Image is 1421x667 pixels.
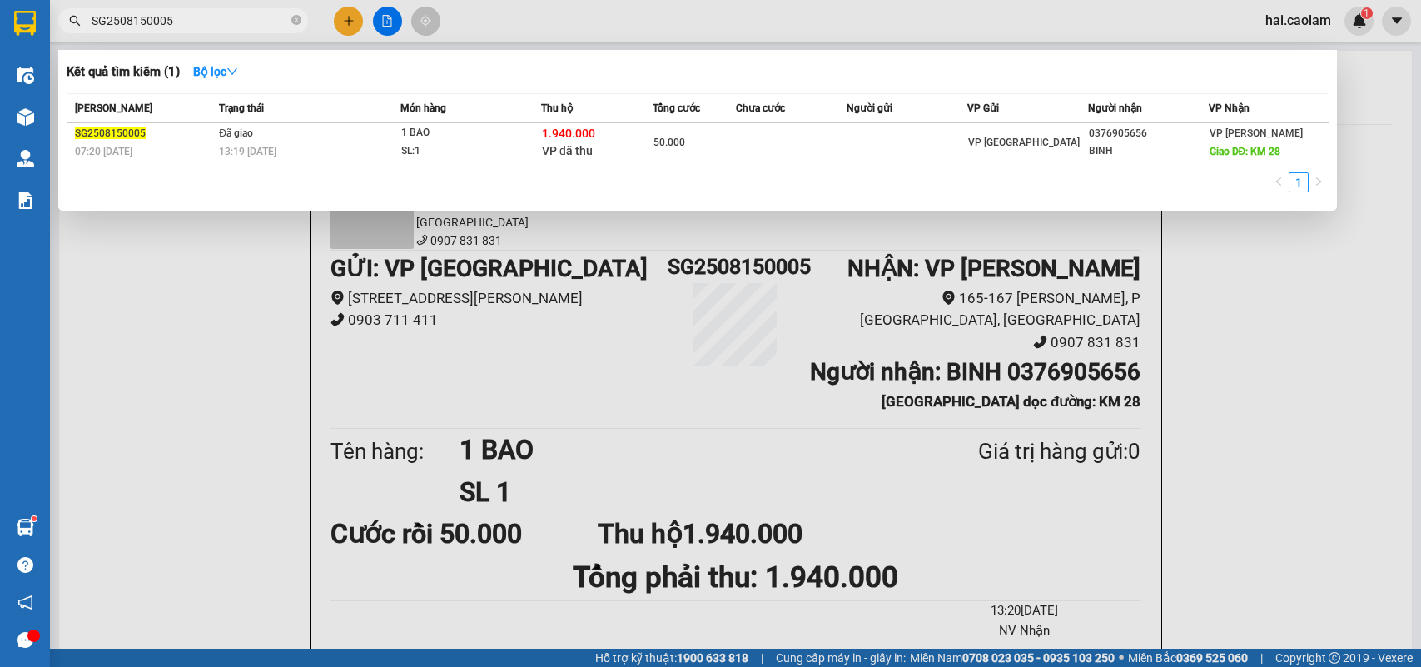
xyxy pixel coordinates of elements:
span: search [69,15,81,27]
span: Thu hộ [541,102,573,114]
h3: Kết quả tìm kiếm ( 1 ) [67,63,180,81]
span: down [226,66,238,77]
img: warehouse-icon [17,108,34,126]
div: BINH [1089,142,1208,160]
button: right [1309,172,1329,192]
input: Tìm tên, số ĐT hoặc mã đơn [92,12,288,30]
span: [PERSON_NAME] [75,102,152,114]
button: Bộ lọcdown [180,58,251,85]
div: SL: 1 [401,142,526,161]
span: Người gửi [847,102,892,114]
span: 1.940.000 [542,127,595,140]
img: warehouse-icon [17,150,34,167]
img: logo-vxr [14,11,36,36]
span: message [17,632,33,648]
span: Món hàng [400,102,446,114]
img: solution-icon [17,192,34,209]
div: 1 BAO [401,124,526,142]
li: Previous Page [1269,172,1289,192]
span: left [1274,177,1284,187]
span: 07:20 [DATE] [75,146,132,157]
span: VP [GEOGRAPHIC_DATA] [968,137,1080,148]
span: SG2508150005 [75,127,146,139]
img: warehouse-icon [17,67,34,84]
span: VP Nhận [1209,102,1250,114]
span: Đã giao [219,127,253,139]
span: Trạng thái [219,102,264,114]
span: Tổng cước [653,102,700,114]
span: 13:19 [DATE] [219,146,276,157]
div: 0376905656 [1089,125,1208,142]
span: close-circle [291,13,301,29]
span: right [1314,177,1324,187]
span: 50.000 [653,137,685,148]
strong: Bộ lọc [193,65,238,78]
li: Next Page [1309,172,1329,192]
span: question-circle [17,557,33,573]
span: VP đã thu [542,144,593,157]
span: VP Gửi [967,102,999,114]
span: Chưa cước [736,102,785,114]
span: notification [17,595,33,610]
span: close-circle [291,15,301,25]
a: 1 [1289,173,1308,192]
img: warehouse-icon [17,519,34,536]
span: VP [PERSON_NAME] [1210,127,1303,139]
button: left [1269,172,1289,192]
span: Người nhận [1088,102,1142,114]
li: 1 [1289,172,1309,192]
sup: 1 [32,516,37,521]
span: Giao DĐ: KM 28 [1210,146,1281,157]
